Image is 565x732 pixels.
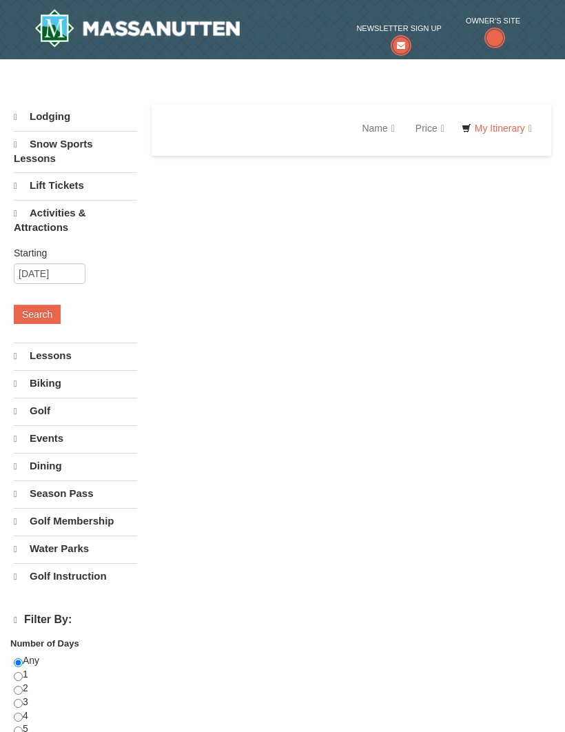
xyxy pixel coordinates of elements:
[405,114,455,142] a: Price
[14,536,137,562] a: Water Parks
[14,398,137,424] a: Golf
[14,104,137,130] a: Lodging
[14,200,137,240] a: Activities & Attractions
[466,14,520,50] a: Owner's Site
[14,246,127,260] label: Starting
[466,14,520,28] span: Owner's Site
[14,370,137,396] a: Biking
[14,453,137,479] a: Dining
[351,114,404,142] a: Name
[14,480,137,507] a: Season Pass
[34,9,240,48] a: Massanutten Resort
[14,425,137,451] a: Events
[356,21,441,50] a: Newsletter Sign Up
[453,118,541,139] a: My Itinerary
[14,343,137,369] a: Lessons
[14,172,137,199] a: Lift Tickets
[14,563,137,589] a: Golf Instruction
[14,305,61,324] button: Search
[14,613,137,627] h4: Filter By:
[10,638,79,649] strong: Number of Days
[34,9,240,48] img: Massanutten Resort Logo
[356,21,441,35] span: Newsletter Sign Up
[14,508,137,534] a: Golf Membership
[14,131,137,171] a: Snow Sports Lessons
